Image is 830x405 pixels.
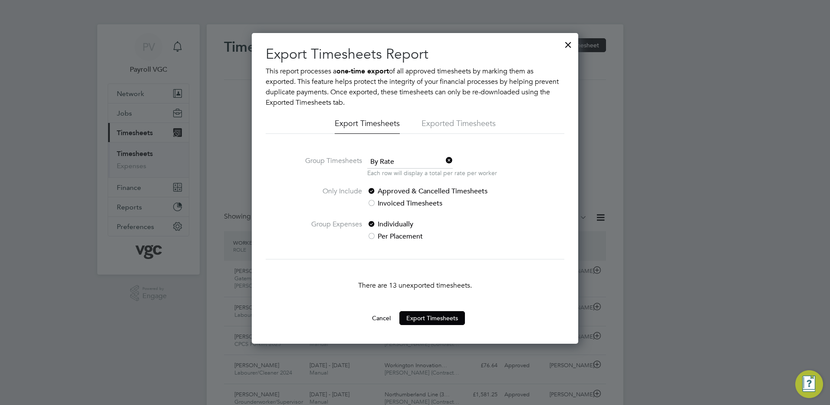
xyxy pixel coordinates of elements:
[266,45,564,63] h2: Export Timesheets Report
[367,156,453,169] span: By Rate
[367,186,513,196] label: Approved & Cancelled Timesheets
[367,169,497,177] p: Each row will display a total per rate per worker
[297,219,362,242] label: Group Expenses
[367,198,513,209] label: Invoiced Timesheets
[266,66,564,108] p: This report processes a of all approved timesheets by marking them as exported. This feature help...
[795,370,823,398] button: Engage Resource Center
[367,219,513,229] label: Individually
[399,311,465,325] button: Export Timesheets
[297,186,362,209] label: Only Include
[365,311,398,325] button: Cancel
[422,118,496,134] li: Exported Timesheets
[336,67,389,75] b: one-time export
[367,231,513,242] label: Per Placement
[297,156,362,176] label: Group Timesheets
[266,280,564,291] p: There are 13 unexported timesheets.
[335,118,400,134] li: Export Timesheets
